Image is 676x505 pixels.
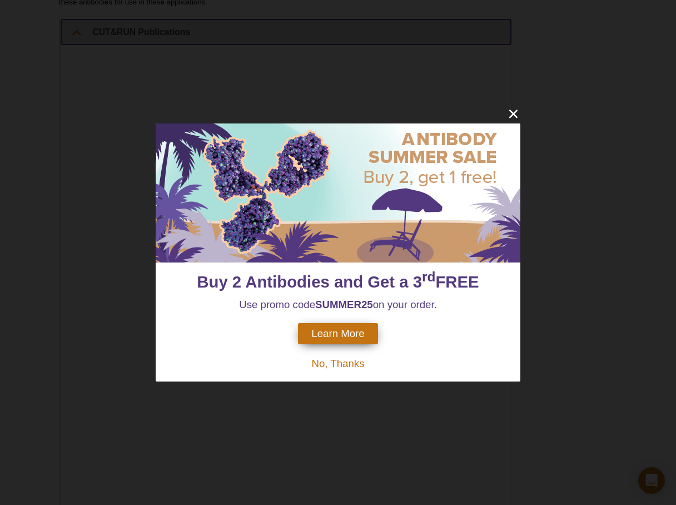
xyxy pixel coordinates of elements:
button: close [506,107,520,121]
span: Buy 2 Antibodies and Get a 3 FREE [197,273,479,291]
span: Learn More [311,328,364,340]
sup: rd [422,269,435,284]
strong: SUMMER25 [315,299,373,310]
span: Use promo code on your order. [239,299,437,310]
span: No, Thanks [311,358,364,369]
